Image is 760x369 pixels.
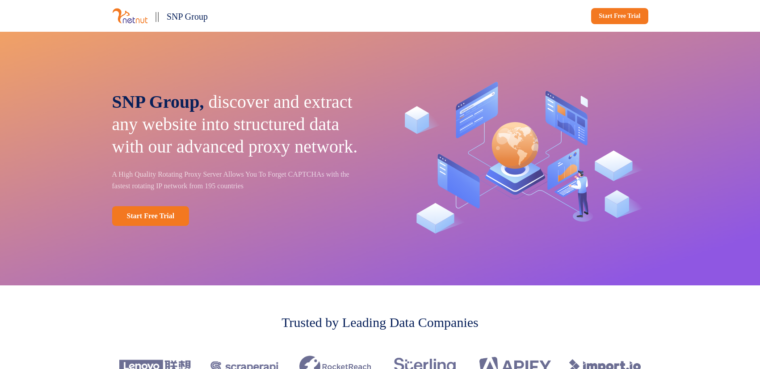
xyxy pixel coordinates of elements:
a: Start Free Trial [591,8,648,24]
p: A High Quality Rotating Proxy Server Allows You To Forget CAPTCHAs with the fastest rotating IP n... [112,169,368,192]
p: discover and extract any website into structured data with our advanced proxy network. [112,91,368,158]
span: SNP Group, [112,92,204,112]
p: || [155,7,160,25]
a: Start Free Trial [112,206,189,226]
span: SNP Group [167,12,208,21]
p: Trusted by Leading Data Companies [281,312,479,332]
